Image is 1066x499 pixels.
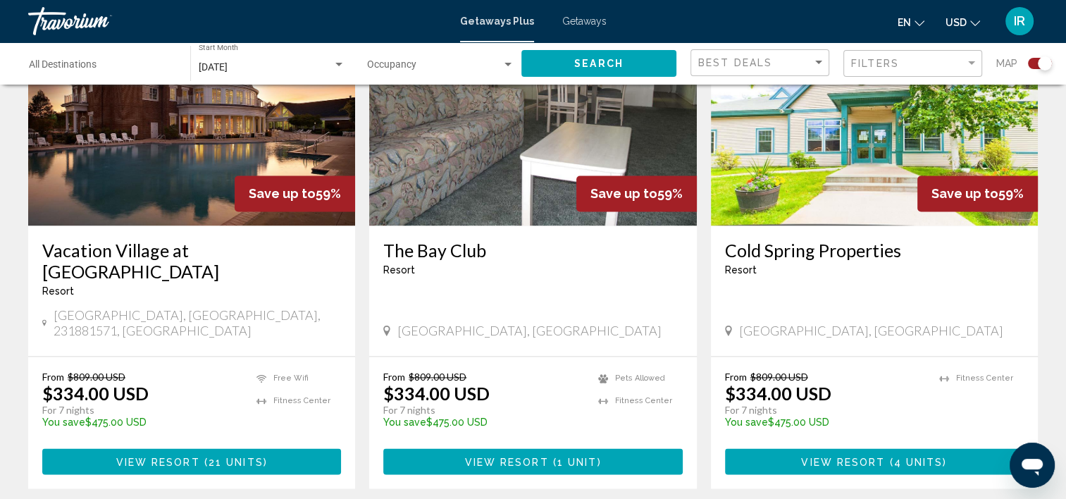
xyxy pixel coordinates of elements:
[576,175,697,211] div: 59%
[42,448,341,474] button: View Resort(21 units)
[383,448,682,474] button: View Resort(1 unit)
[54,307,341,338] span: [GEOGRAPHIC_DATA], [GEOGRAPHIC_DATA], 231881571, [GEOGRAPHIC_DATA]
[273,374,309,383] span: Free Wifi
[249,186,316,201] span: Save up to
[549,456,602,467] span: ( )
[725,417,925,428] p: $475.00 USD
[615,396,672,405] span: Fitness Center
[464,456,548,467] span: View Resort
[698,57,772,68] span: Best Deals
[383,264,415,276] span: Resort
[42,383,149,404] p: $334.00 USD
[521,50,676,76] button: Search
[898,12,924,32] button: Change language
[28,7,446,35] a: Travorium
[199,61,228,73] span: [DATE]
[116,456,200,467] span: View Resort
[750,371,808,383] span: $809.00 USD
[42,404,242,417] p: For 7 nights
[739,323,1003,338] span: [GEOGRAPHIC_DATA], [GEOGRAPHIC_DATA]
[273,396,330,405] span: Fitness Center
[801,456,885,467] span: View Resort
[383,417,583,428] p: $475.00 USD
[562,16,607,27] a: Getaways
[460,16,534,27] a: Getaways Plus
[42,371,64,383] span: From
[574,58,624,70] span: Search
[851,58,899,69] span: Filters
[725,417,768,428] span: You save
[383,404,583,417] p: For 7 nights
[42,285,74,297] span: Resort
[725,371,747,383] span: From
[383,371,405,383] span: From
[1001,6,1038,36] button: User Menu
[383,383,490,404] p: $334.00 USD
[946,17,967,28] span: USD
[383,417,426,428] span: You save
[996,54,1017,73] span: Map
[956,374,1013,383] span: Fitness Center
[725,264,757,276] span: Resort
[68,371,125,383] span: $809.00 USD
[725,240,1024,261] a: Cold Spring Properties
[725,383,831,404] p: $334.00 USD
[1014,14,1025,28] span: IR
[200,456,268,467] span: ( )
[917,175,1038,211] div: 59%
[409,371,466,383] span: $809.00 USD
[209,456,264,467] span: 21 units
[42,417,242,428] p: $475.00 USD
[615,374,665,383] span: Pets Allowed
[397,323,662,338] span: [GEOGRAPHIC_DATA], [GEOGRAPHIC_DATA]
[698,57,825,69] mat-select: Sort by
[1010,443,1055,488] iframe: Button to launch messaging window
[946,12,980,32] button: Change currency
[725,404,925,417] p: For 7 nights
[725,448,1024,474] button: View Resort(4 units)
[235,175,355,211] div: 59%
[42,417,85,428] span: You save
[843,49,982,78] button: Filter
[898,17,911,28] span: en
[894,456,943,467] span: 4 units
[557,456,597,467] span: 1 unit
[885,456,947,467] span: ( )
[42,240,341,282] a: Vacation Village at [GEOGRAPHIC_DATA]
[383,240,682,261] a: The Bay Club
[590,186,657,201] span: Save up to
[931,186,998,201] span: Save up to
